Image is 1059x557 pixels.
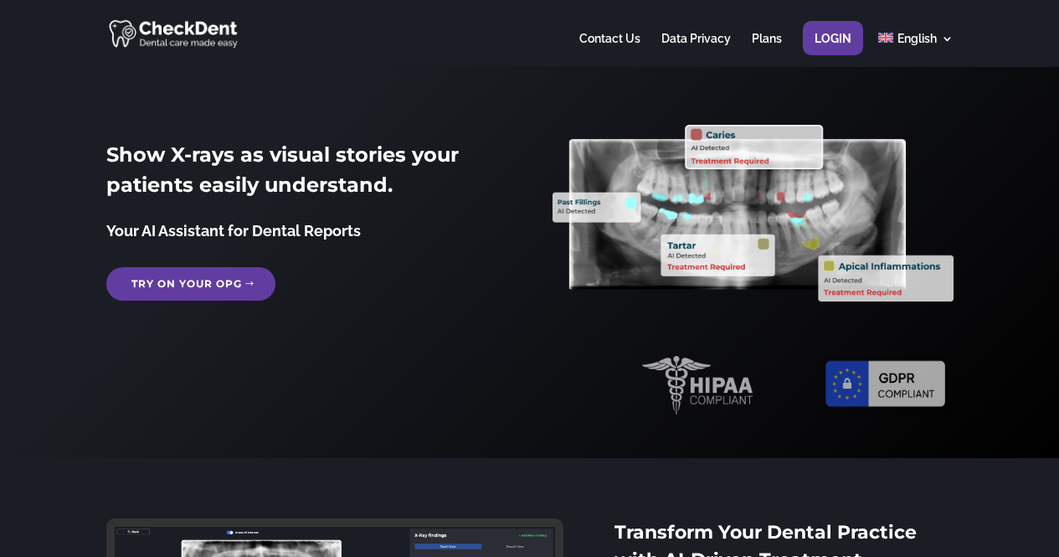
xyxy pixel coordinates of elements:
a: Plans [752,33,782,65]
a: Data Privacy [661,33,731,65]
img: CheckDent AI [109,17,240,49]
img: X_Ray_annotated [553,125,953,302]
a: Try on your OPG [106,267,275,301]
span: Your AI Assistant for Dental Reports [106,222,361,240]
h2: Show X-rays as visual stories your patients easily understand. [106,140,506,209]
a: Contact Us [579,33,640,65]
span: English [897,32,937,45]
a: Login [815,33,851,65]
a: English [878,33,953,65]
